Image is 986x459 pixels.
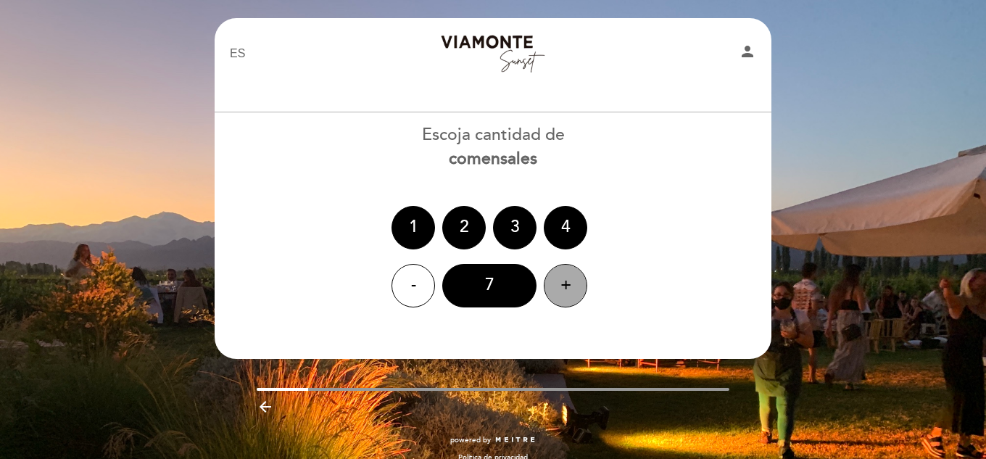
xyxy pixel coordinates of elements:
[214,123,772,171] div: Escoja cantidad de
[450,435,491,445] span: powered by
[494,437,536,444] img: MEITRE
[442,206,486,249] div: 2
[450,435,536,445] a: powered by
[391,206,435,249] div: 1
[739,43,756,60] i: person
[544,264,587,307] div: +
[391,264,435,307] div: -
[493,206,536,249] div: 3
[449,149,537,169] b: comensales
[402,34,584,74] a: Bodega Viamonte Sunset
[442,264,536,307] div: 7
[739,43,756,65] button: person
[544,206,587,249] div: 4
[257,398,274,415] i: arrow_backward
